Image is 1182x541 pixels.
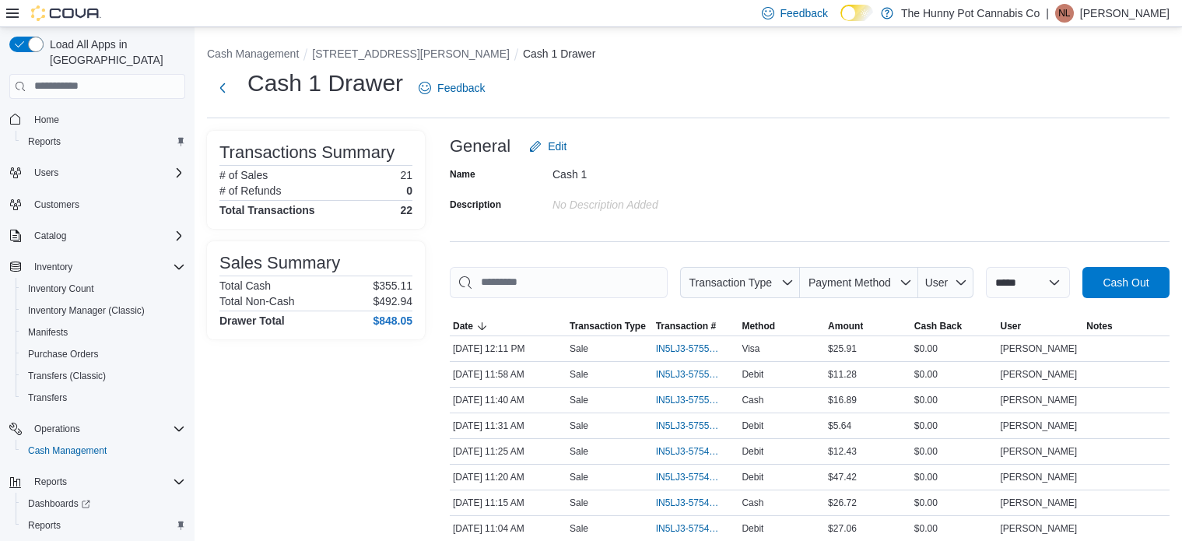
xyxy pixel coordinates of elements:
h4: $848.05 [373,314,412,327]
button: User [998,317,1084,335]
button: Edit [523,131,573,162]
p: Sale [570,368,588,381]
span: Reports [34,476,67,488]
span: Dark Mode [840,21,841,22]
h4: 22 [400,204,412,216]
div: $0.00 [911,494,998,512]
button: Cash Management [207,47,299,60]
a: Purchase Orders [22,345,105,364]
button: User [918,267,973,298]
span: Manifests [28,326,68,339]
button: Catalog [3,225,191,247]
a: Dashboards [16,493,191,515]
span: Load All Apps in [GEOGRAPHIC_DATA] [44,37,185,68]
button: IN5LJ3-5755000 [656,416,736,435]
a: Feedback [412,72,491,104]
span: Customers [34,198,79,211]
a: Inventory Count [22,279,100,298]
div: No Description added [552,192,761,211]
span: Operations [34,423,80,435]
button: Inventory [3,256,191,278]
div: $0.00 [911,468,998,487]
button: Operations [3,418,191,440]
input: Dark Mode [840,5,873,21]
a: Cash Management [22,441,113,460]
span: Transfers [22,388,185,407]
img: Cova [31,5,101,21]
h4: Drawer Total [219,314,285,327]
span: Date [453,320,473,332]
span: Reports [28,519,61,532]
span: Transaction # [656,320,716,332]
div: $0.00 [911,519,998,538]
span: IN5LJ3-5754923 [656,497,721,509]
span: Dashboards [28,497,90,510]
span: Inventory Manager (Classic) [22,301,185,320]
label: Name [450,168,475,181]
button: Catalog [28,227,72,245]
button: Users [3,162,191,184]
div: [DATE] 11:40 AM [450,391,566,409]
button: Reports [16,515,191,536]
p: Sale [570,471,588,483]
span: Amount [828,320,863,332]
span: User [925,276,949,289]
span: Payment Method [808,276,891,289]
button: IN5LJ3-5755143 [656,365,736,384]
button: Cash Management [16,440,191,462]
input: This is a search bar. As you type, the results lower in the page will automatically filter. [450,267,668,298]
span: Inventory [28,258,185,276]
span: Method [742,320,775,332]
p: Sale [570,420,588,432]
button: Reports [16,131,191,153]
button: Manifests [16,321,191,343]
button: IN5LJ3-5754956 [656,468,736,487]
span: [PERSON_NAME] [1001,420,1078,432]
a: Reports [22,132,67,151]
span: [PERSON_NAME] [1001,368,1078,381]
span: Feedback [437,80,485,96]
span: User [1001,320,1022,332]
span: $12.43 [828,445,857,458]
a: Reports [22,516,67,535]
span: Cash [742,497,763,509]
div: Niki Lai [1055,4,1074,23]
button: Customers [3,193,191,216]
div: $0.00 [911,416,998,435]
span: IN5LJ3-5754956 [656,471,721,483]
p: 0 [406,184,412,197]
span: Feedback [780,5,828,21]
span: Cash Management [22,441,185,460]
div: [DATE] 11:20 AM [450,468,566,487]
button: Purchase Orders [16,343,191,365]
span: Inventory Manager (Classic) [28,304,145,317]
button: Users [28,163,65,182]
button: Transfers (Classic) [16,365,191,387]
span: [PERSON_NAME] [1001,343,1078,355]
span: Transfers [28,392,67,404]
span: IN5LJ3-5755000 [656,420,721,432]
h6: Total Cash [219,279,271,292]
button: Cash Back [911,317,998,335]
span: Catalog [34,230,66,242]
button: IN5LJ3-5754980 [656,442,736,461]
span: Home [28,110,185,129]
span: [PERSON_NAME] [1001,522,1078,535]
div: $0.00 [911,391,998,409]
button: Operations [28,420,86,438]
div: $0.00 [911,365,998,384]
nav: An example of EuiBreadcrumbs [207,46,1170,65]
span: $11.28 [828,368,857,381]
p: Sale [570,394,588,406]
div: $0.00 [911,339,998,358]
span: IN5LJ3-5755143 [656,368,721,381]
button: IN5LJ3-5754875 [656,519,736,538]
div: [DATE] 11:15 AM [450,494,566,512]
span: [PERSON_NAME] [1001,497,1078,509]
label: Description [450,198,501,211]
p: $355.11 [373,279,412,292]
span: Users [34,167,58,179]
span: Debit [742,471,763,483]
button: Transfers [16,387,191,409]
a: Transfers (Classic) [22,367,112,385]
